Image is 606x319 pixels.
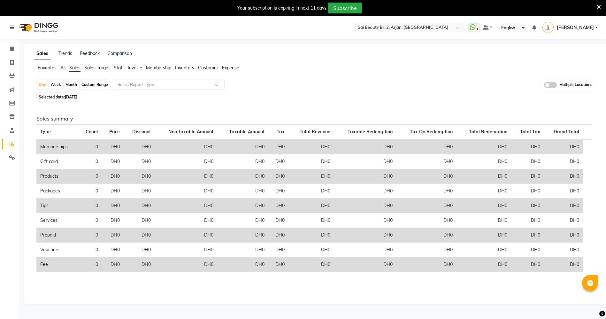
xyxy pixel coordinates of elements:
[36,228,78,243] td: Prepaid
[222,65,239,71] span: Expense
[155,257,217,272] td: DH0
[37,80,48,89] div: Day
[511,184,544,198] td: DH0
[511,243,544,257] td: DH0
[268,139,288,154] td: DH0
[155,139,217,154] td: DH0
[288,154,334,169] td: DH0
[334,169,397,184] td: DH0
[544,243,583,257] td: DH0
[102,184,124,198] td: DH0
[396,257,456,272] td: DH0
[80,51,100,56] a: Feedback
[544,257,583,272] td: DH0
[456,228,511,243] td: DH0
[124,184,155,198] td: DH0
[49,80,63,89] div: Week
[155,169,217,184] td: DH0
[334,198,397,213] td: DH0
[155,228,217,243] td: DH0
[198,65,218,71] span: Customer
[396,184,456,198] td: DH0
[288,184,334,198] td: DH0
[146,65,171,71] span: Membership
[288,213,334,228] td: DH0
[277,129,285,135] span: Tax
[155,198,217,213] td: DH0
[102,213,124,228] td: DH0
[124,139,155,154] td: DH0
[511,169,544,184] td: DH0
[520,129,540,135] span: Total Tax
[78,184,102,198] td: 0
[86,129,98,135] span: Count
[16,19,60,36] img: logo
[511,257,544,272] td: DH0
[217,228,268,243] td: DH0
[36,213,78,228] td: Services
[128,65,142,71] span: Invoice
[334,154,397,169] td: DH0
[288,228,334,243] td: DH0
[544,139,583,154] td: DH0
[102,228,124,243] td: DH0
[229,129,265,135] span: Taxable Amount
[217,213,268,228] td: DH0
[36,116,592,122] h6: Sales summary
[348,129,393,135] span: Taxable Redemption
[124,243,155,257] td: DH0
[288,169,334,184] td: DH0
[114,65,124,71] span: Staff
[268,198,288,213] td: DH0
[37,93,79,101] span: Selected date:
[469,129,507,135] span: Total Redemption
[268,184,288,198] td: DH0
[78,243,102,257] td: 0
[217,257,268,272] td: DH0
[36,169,78,184] td: Products
[511,213,544,228] td: DH0
[542,22,554,33] img: Srijana
[559,82,592,88] span: Multiple Locations
[40,129,51,135] span: Type
[78,154,102,169] td: 0
[334,228,397,243] td: DH0
[60,65,65,71] span: All
[124,198,155,213] td: DH0
[544,184,583,198] td: DH0
[334,139,397,154] td: DH0
[80,80,110,89] div: Custom Range
[84,65,110,71] span: Sales Target
[36,154,78,169] td: Gift card
[456,139,511,154] td: DH0
[78,139,102,154] td: 0
[217,154,268,169] td: DH0
[78,228,102,243] td: 0
[544,228,583,243] td: DH0
[268,257,288,272] td: DH0
[268,169,288,184] td: DH0
[288,198,334,213] td: DH0
[410,129,453,135] span: Tax On Redemption
[557,24,594,31] span: [PERSON_NAME]
[217,198,268,213] td: DH0
[511,198,544,213] td: DH0
[102,243,124,257] td: DH0
[328,3,362,13] button: Subscribe
[107,51,132,56] a: Comparison
[300,129,330,135] span: Total Revenue
[58,51,72,56] a: Trends
[334,243,397,257] td: DH0
[102,139,124,154] td: DH0
[511,228,544,243] td: DH0
[554,129,579,135] span: Grand Total
[396,169,456,184] td: DH0
[511,154,544,169] td: DH0
[334,213,397,228] td: DH0
[288,139,334,154] td: DH0
[109,129,120,135] span: Price
[124,154,155,169] td: DH0
[78,169,102,184] td: 0
[155,154,217,169] td: DH0
[544,198,583,213] td: DH0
